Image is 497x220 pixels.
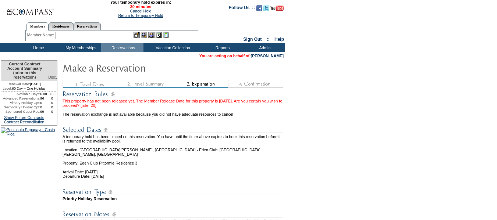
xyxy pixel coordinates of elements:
a: Members [26,22,49,30]
img: Reservation Type [63,187,283,196]
img: Impersonate [148,32,155,38]
td: Secondary Holiday Opt: [1,105,40,109]
td: Reservations [101,43,143,52]
a: Subscribe to our YouTube Channel [270,7,284,12]
div: This property has not been released yet. The Member Release Date for this property is [DATE]. Are... [63,99,284,108]
a: [PERSON_NAME] [251,54,284,58]
td: 60 Day – One Holiday [1,86,47,92]
a: Sign Out [243,37,262,42]
a: Cancel Hold [130,9,151,13]
img: b_edit.gif [134,32,140,38]
td: 0 [40,101,47,105]
td: Current Contract Account Summary (prior to this reservation) [1,61,47,81]
td: Home [17,43,59,52]
td: 0 [47,105,57,109]
img: Reservations [156,32,162,38]
img: Become our fan on Facebook [256,5,262,11]
img: Compass Home [6,1,54,17]
td: The reservation exchange is not available because you did not have adequate resources to cancel [63,108,284,116]
td: Vacation Collection [143,43,200,52]
a: Help [274,37,284,42]
img: Make Reservation [63,60,210,75]
td: Property: Eden Club Pittormie Residence 3 [63,156,284,165]
td: [DATE] [1,81,47,86]
img: subTtlResRules.gif [63,90,283,99]
td: 0 [47,96,57,101]
td: A temporary hold has been placed on this reservation. You have until the timer above expires to b... [63,134,284,143]
td: 99 [40,109,47,114]
img: step4_state1.gif [228,80,283,88]
td: Priority Holiday Reservation [63,196,284,201]
td: Sponsored Guest Res: [1,109,40,114]
a: Follow us on Twitter [263,7,269,12]
td: Available Days: [1,92,40,96]
span: Renewal Date: [7,82,30,86]
td: 0 [40,105,47,109]
img: Follow us on Twitter [263,5,269,11]
td: 0 [47,109,57,114]
span: :: [267,37,270,42]
td: Admin [243,43,285,52]
img: step1_state3.gif [63,80,118,88]
td: 6.00 [40,92,47,96]
span: You are acting on behalf of: [199,54,284,58]
a: Reservations [73,22,101,30]
span: 30 minutes [58,4,223,9]
img: step3_state2.gif [173,80,228,88]
td: Arrival Date: [DATE] [63,165,284,174]
img: b_calculator.gif [163,32,169,38]
td: 0 [47,101,57,105]
a: Residences [49,22,73,30]
span: Disc. [48,75,57,79]
td: Follow Us :: [229,4,255,13]
td: My Memberships [59,43,101,52]
td: Location: [GEOGRAPHIC_DATA][PERSON_NAME], [GEOGRAPHIC_DATA] - Eden Club: [GEOGRAPHIC_DATA][PERSON... [63,143,284,156]
img: Peninsula Papagayo, Costa Rica [1,127,57,136]
td: Advanced Reservations: [1,96,40,101]
td: Reports [200,43,243,52]
a: Contract Reconciliation [4,120,45,124]
div: Member Name: [27,32,56,38]
img: Reservation Dates [63,125,283,134]
td: 0.00 [47,92,57,96]
a: Become our fan on Facebook [256,7,262,12]
a: Return to Temporary Hold [118,13,163,18]
td: Departure Date: [DATE] [63,174,284,178]
img: View [141,32,147,38]
img: Subscribe to our YouTube Channel [270,6,284,11]
td: Primary Holiday Opt: [1,101,40,105]
img: step2_state3.gif [118,80,173,88]
a: Show Future Contracts [4,115,44,120]
span: Level: [3,86,12,91]
img: Reservation Notes [63,210,283,219]
td: 96 [40,96,47,101]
